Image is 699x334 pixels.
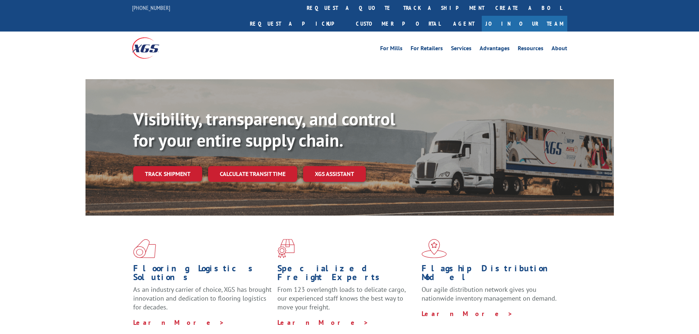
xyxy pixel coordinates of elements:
[480,45,510,54] a: Advantages
[132,4,170,11] a: [PHONE_NUMBER]
[303,166,366,182] a: XGS ASSISTANT
[411,45,443,54] a: For Retailers
[133,285,272,311] span: As an industry carrier of choice, XGS has brought innovation and dedication to flooring logistics...
[422,309,513,318] a: Learn More >
[380,45,403,54] a: For Mills
[277,285,416,318] p: From 123 overlength loads to delicate cargo, our experienced staff knows the best way to move you...
[277,318,369,327] a: Learn More >
[422,285,557,302] span: Our agile distribution network gives you nationwide inventory management on demand.
[446,16,482,32] a: Agent
[133,318,225,327] a: Learn More >
[482,16,567,32] a: Join Our Team
[277,264,416,285] h1: Specialized Freight Experts
[422,264,560,285] h1: Flagship Distribution Model
[451,45,472,54] a: Services
[133,166,202,181] a: Track shipment
[244,16,350,32] a: Request a pickup
[518,45,543,54] a: Resources
[133,239,156,258] img: xgs-icon-total-supply-chain-intelligence-red
[350,16,446,32] a: Customer Portal
[422,239,447,258] img: xgs-icon-flagship-distribution-model-red
[208,166,297,182] a: Calculate transit time
[133,107,395,151] b: Visibility, transparency, and control for your entire supply chain.
[133,264,272,285] h1: Flooring Logistics Solutions
[277,239,295,258] img: xgs-icon-focused-on-flooring-red
[551,45,567,54] a: About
